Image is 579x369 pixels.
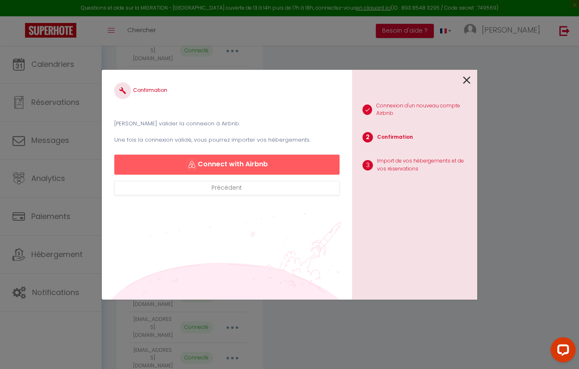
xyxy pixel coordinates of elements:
p: Confirmation [377,133,413,141]
span: 3 [363,160,373,171]
button: Connect with Airbnb [114,155,340,175]
p: Connexion d'un nouveau compte Airbnb [376,102,471,118]
button: Précédent [114,181,340,195]
iframe: LiveChat chat widget [544,334,579,369]
h4: Confirmation [114,82,340,99]
p: [PERSON_NAME] valider la connexion à Airbnb. [114,120,340,128]
span: 2 [363,132,373,143]
p: Import de vos hébergements et de vos réservations [377,157,471,173]
p: Une fois la connexion validé, vous pourrez importer vos hébergements. [114,136,340,144]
